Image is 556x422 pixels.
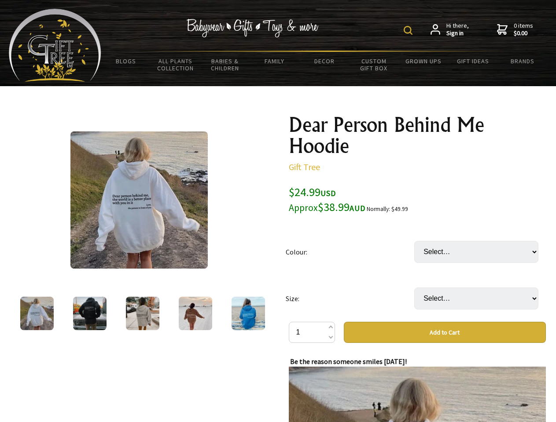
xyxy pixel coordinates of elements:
span: 0 items [514,22,533,37]
img: product search [404,26,412,35]
small: Approx [289,202,318,214]
img: Dear Person Behind Me Hoodie [232,297,265,330]
td: Size: [286,275,414,322]
a: Babies & Children [200,52,250,77]
span: USD [320,188,336,198]
a: BLOGS [101,52,151,70]
strong: Sign in [446,29,469,37]
a: Custom Gift Box [349,52,399,77]
img: Babyware - Gifts - Toys and more... [9,9,101,82]
strong: $0.00 [514,29,533,37]
a: Hi there,Sign in [431,22,469,37]
a: Decor [299,52,349,70]
small: Normally: $49.99 [367,205,408,213]
a: Gift Tree [289,161,320,172]
img: Dear Person Behind Me Hoodie [70,131,208,269]
a: 0 items$0.00 [497,22,533,37]
span: Hi there, [446,22,469,37]
a: All Plants Collection [151,52,201,77]
img: Dear Person Behind Me Hoodie [126,297,159,330]
img: Dear Person Behind Me Hoodie [179,297,212,330]
h1: Dear Person Behind Me Hoodie [289,114,546,156]
a: Family [250,52,300,70]
img: Babywear - Gifts - Toys & more [187,19,319,37]
td: Colour: [286,229,414,275]
a: Grown Ups [398,52,448,70]
img: Dear Person Behind Me Hoodie [20,297,54,330]
a: Brands [498,52,548,70]
img: Dear Person Behind Me Hoodie [73,297,107,330]
a: Gift Ideas [448,52,498,70]
span: AUD [350,203,365,213]
span: $24.99 $38.99 [289,185,365,214]
button: Add to Cart [344,322,546,343]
